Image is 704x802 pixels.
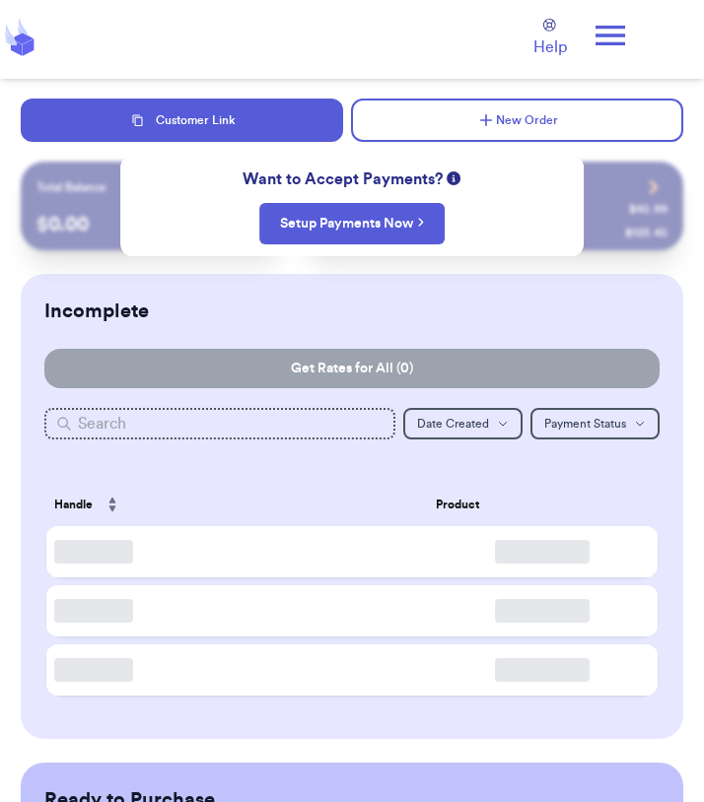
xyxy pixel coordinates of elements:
button: Customer Link [21,99,342,142]
a: Setup Payments Now [280,214,425,234]
p: Total Balance [36,179,106,195]
h2: Incomplete [44,298,149,325]
button: Sort ascending [97,485,128,524]
span: Date Created [417,418,489,430]
p: $ 0.00 [36,211,269,238]
button: Get Rates for All (0) [44,349,659,388]
th: Product [428,479,657,530]
div: $ 45.99 [629,201,668,217]
button: New Order [351,99,683,142]
span: Payment Status [544,418,626,430]
a: Help [533,19,567,59]
input: Search [44,408,394,439]
span: Handle [54,496,93,513]
button: Setup Payments Now [259,203,446,244]
div: $ 123.45 [625,225,668,240]
button: Date Created [403,408,523,439]
span: Help [533,35,567,59]
span: Want to Accept Payments? [243,167,443,191]
button: Payment Status [530,408,660,439]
